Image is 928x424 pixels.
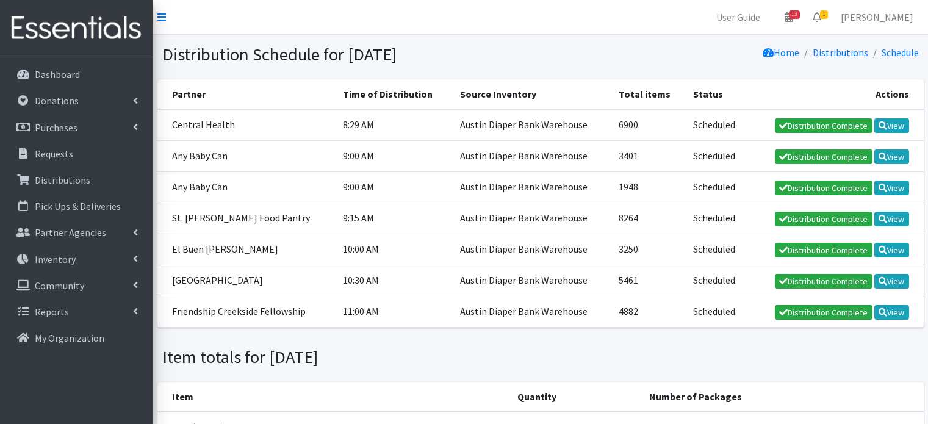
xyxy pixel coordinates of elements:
p: Pick Ups & Deliveries [35,200,121,212]
a: View [874,118,909,133]
td: 8264 [611,203,686,234]
td: 5461 [611,265,686,296]
p: Reports [35,306,69,318]
td: 6900 [611,109,686,141]
a: Purchases [5,115,148,140]
td: Friendship Creekside Fellowship [157,296,336,328]
a: Dashboard [5,62,148,87]
td: Austin Diaper Bank Warehouse [453,265,611,296]
p: Purchases [35,121,77,134]
a: 13 [775,5,803,29]
img: HumanEssentials [5,8,148,49]
td: Any Baby Can [157,140,336,171]
td: St. [PERSON_NAME] Food Pantry [157,203,336,234]
a: Distribution Complete [775,274,872,289]
a: Community [5,273,148,298]
th: Number of Packages [642,382,923,412]
p: Partner Agencies [35,226,106,239]
th: Source Inventory [453,79,611,109]
a: Distributions [813,46,868,59]
td: Central Health [157,109,336,141]
th: Partner [157,79,336,109]
a: Reports [5,300,148,324]
td: Austin Diaper Bank Warehouse [453,171,611,203]
td: 10:30 AM [336,265,452,296]
td: Austin Diaper Bank Warehouse [453,109,611,141]
a: 1 [803,5,831,29]
a: [PERSON_NAME] [831,5,923,29]
td: 8:29 AM [336,109,452,141]
td: El Buen [PERSON_NAME] [157,234,336,265]
a: Donations [5,88,148,113]
a: Home [763,46,799,59]
td: 4882 [611,296,686,328]
td: Austin Diaper Bank Warehouse [453,296,611,328]
td: 9:00 AM [336,171,452,203]
a: Distribution Complete [775,305,872,320]
a: My Organization [5,326,148,350]
th: Time of Distribution [336,79,452,109]
a: Distributions [5,168,148,192]
p: Dashboard [35,68,80,81]
td: Scheduled [686,171,749,203]
p: Requests [35,148,73,160]
a: View [874,243,909,257]
h1: Item totals for [DATE] [162,347,536,368]
th: Actions [749,79,924,109]
a: User Guide [707,5,770,29]
a: Pick Ups & Deliveries [5,194,148,218]
td: Scheduled [686,109,749,141]
td: Austin Diaper Bank Warehouse [453,234,611,265]
span: 1 [820,10,828,19]
a: Distribution Complete [775,212,872,226]
td: Scheduled [686,203,749,234]
h1: Distribution Schedule for [DATE] [162,44,536,65]
td: Scheduled [686,296,749,328]
th: Item [157,382,511,412]
td: 10:00 AM [336,234,452,265]
a: Inventory [5,247,148,271]
a: Requests [5,142,148,166]
p: Inventory [35,253,76,265]
td: 11:00 AM [336,296,452,328]
p: Donations [35,95,79,107]
td: Scheduled [686,234,749,265]
p: Community [35,279,84,292]
a: Schedule [882,46,919,59]
a: Distribution Complete [775,181,872,195]
th: Quantity [510,382,642,412]
td: Austin Diaper Bank Warehouse [453,203,611,234]
p: My Organization [35,332,104,344]
span: 13 [789,10,800,19]
td: 9:00 AM [336,140,452,171]
a: View [874,212,909,226]
td: Austin Diaper Bank Warehouse [453,140,611,171]
td: Scheduled [686,140,749,171]
th: Total items [611,79,686,109]
a: View [874,181,909,195]
td: Scheduled [686,265,749,296]
a: Partner Agencies [5,220,148,245]
td: 9:15 AM [336,203,452,234]
a: View [874,149,909,164]
th: Status [686,79,749,109]
a: Distribution Complete [775,118,872,133]
td: 1948 [611,171,686,203]
a: View [874,274,909,289]
a: Distribution Complete [775,243,872,257]
p: Distributions [35,174,90,186]
td: [GEOGRAPHIC_DATA] [157,265,336,296]
td: 3401 [611,140,686,171]
a: Distribution Complete [775,149,872,164]
td: 3250 [611,234,686,265]
td: Any Baby Can [157,171,336,203]
a: View [874,305,909,320]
